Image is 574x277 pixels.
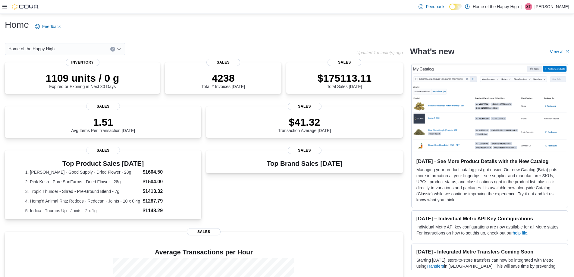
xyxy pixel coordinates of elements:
h2: What's new [410,47,454,56]
p: $175113.11 [318,72,372,84]
h4: Average Transactions per Hour [10,249,398,256]
span: Sales [288,147,322,154]
p: Home of the Happy High [473,3,519,10]
p: Individual Metrc API key configurations are now available for all Metrc states. For instructions ... [416,224,563,236]
span: Sales [328,59,361,66]
h3: [DATE] - See More Product Details with the New Catalog [416,158,563,164]
p: [PERSON_NAME] [535,3,569,10]
div: Expired or Expiring in Next 30 Days [46,72,119,89]
div: Avg Items Per Transaction [DATE] [71,116,135,133]
h3: Top Product Sales [DATE] [25,160,181,167]
a: View allExternal link [550,49,569,54]
div: Sjaan Thomas [525,3,532,10]
h3: [DATE] – Individual Metrc API Key Configurations [416,216,563,222]
dd: $1287.79 [143,197,181,205]
dd: $1148.29 [143,207,181,214]
a: Feedback [416,1,447,13]
input: Dark Mode [449,4,462,10]
span: Inventory [66,59,99,66]
span: Feedback [42,24,61,30]
button: Clear input [110,47,115,52]
span: Sales [187,228,221,235]
dt: 5. Indica - Thumbs Up - Joints - 2 x 1g [25,208,140,214]
dd: $1604.50 [143,168,181,176]
span: Sales [86,103,120,110]
h3: Top Brand Sales [DATE] [267,160,342,167]
span: Sales [86,147,120,154]
dt: 3. Tropic Thunder - Shred - Pre-Ground Blend - 7g [25,188,140,194]
a: Feedback [33,20,63,33]
h3: [DATE] - Integrated Metrc Transfers Coming Soon [416,249,563,255]
h1: Home [5,19,29,31]
span: Sales [206,59,240,66]
dd: $1504.00 [143,178,181,185]
span: Home of the Happy High [8,45,55,52]
span: Sales [288,103,322,110]
span: ST [526,3,531,10]
p: 1109 units / 0 g [46,72,119,84]
p: 4238 [202,72,245,84]
svg: External link [566,50,569,54]
p: | [521,3,522,10]
dt: 4. Hemp'd Animal Rntz Redees - Redecan - Joints - 10 x 0.4g [25,198,140,204]
div: Transaction Average [DATE] [278,116,331,133]
dt: 2. Pink Kush - Pure SunFarms - Dried Flower - 28g [25,179,140,185]
p: Managing your product catalog just got easier. Our new Catalog (Beta) puts more information at yo... [416,167,563,203]
a: help file [513,231,527,235]
p: 1.51 [71,116,135,128]
dt: 1. [PERSON_NAME] - Good Supply - Dried Flower - 28g [25,169,140,175]
dd: $1413.32 [143,188,181,195]
a: Transfers [426,264,444,269]
img: Cova [12,4,39,10]
span: Feedback [426,4,444,10]
p: Updated 1 minute(s) ago [356,50,403,55]
div: Total Sales [DATE] [318,72,372,89]
button: Open list of options [117,47,122,52]
div: Total # Invoices [DATE] [202,72,245,89]
p: $41.32 [278,116,331,128]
